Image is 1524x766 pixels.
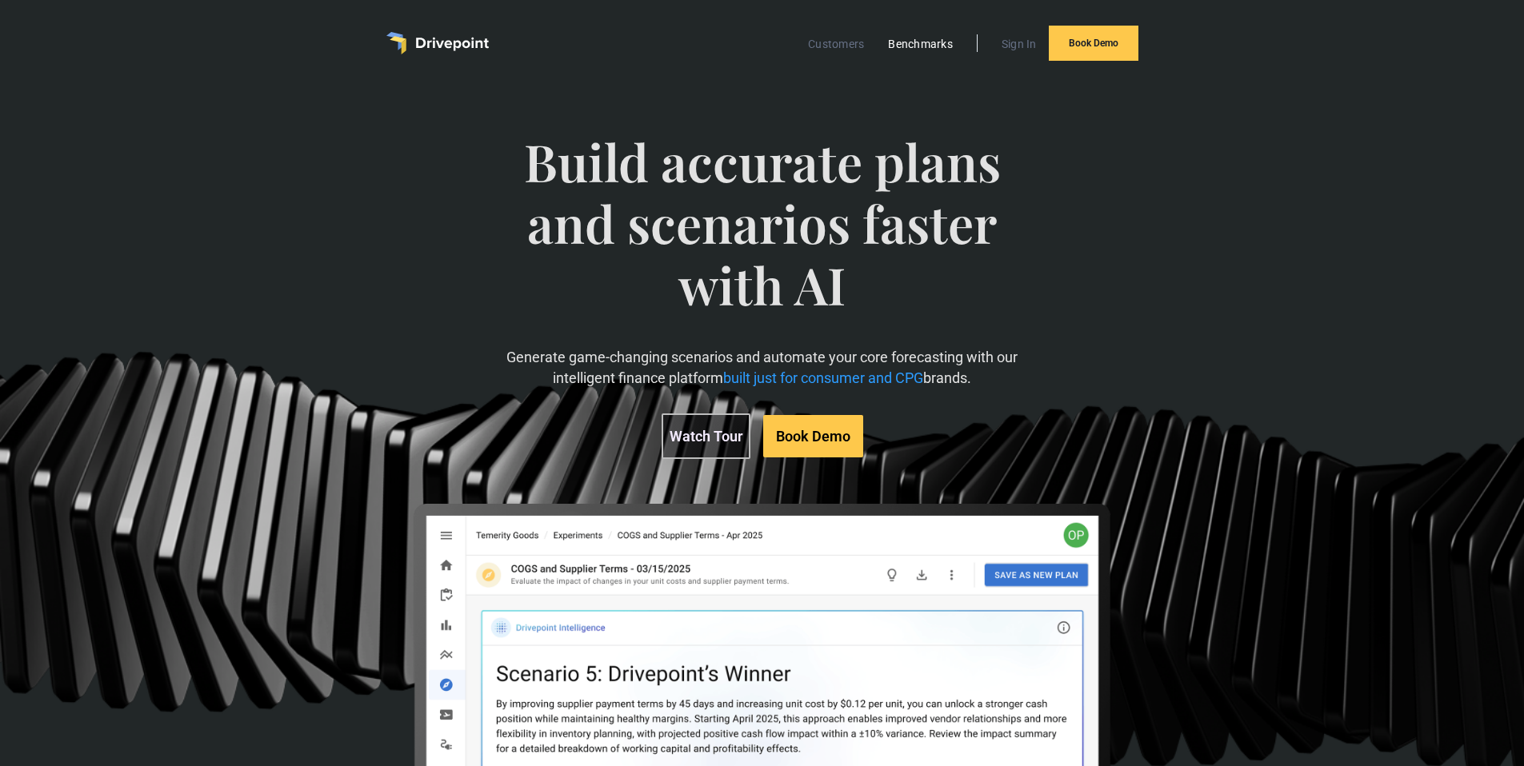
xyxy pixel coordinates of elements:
[994,34,1045,54] a: Sign In
[499,347,1025,387] p: Generate game-changing scenarios and automate your core forecasting with our intelligent finance ...
[386,32,489,54] a: home
[499,131,1025,347] span: Build accurate plans and scenarios faster with AI
[662,413,750,459] a: Watch Tour
[800,34,872,54] a: Customers
[763,415,863,457] a: Book Demo
[1049,26,1138,61] a: Book Demo
[723,369,923,386] span: built just for consumer and CPG
[880,34,961,54] a: Benchmarks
